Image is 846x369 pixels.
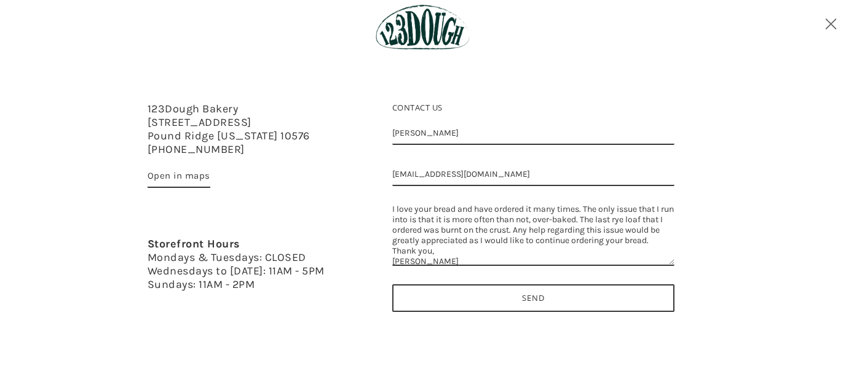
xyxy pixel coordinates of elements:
input: Send [392,284,674,312]
p: Mondays & Tuesdays: CLOSED Wednesdays to [DATE]: 11AM - 5PM Sundays: 11AM - 2PM [148,237,325,291]
div: 123Dough Bakery [STREET_ADDRESS] Pound Ridge [US_STATE] 10576 [PHONE_NUMBER] [148,96,325,162]
a: Open in maps [148,168,210,188]
img: 123Dough Bakery [376,4,470,50]
input: Email [392,163,674,186]
strong: Storefront Hours [148,237,240,251]
h3: Contact us [392,102,674,122]
textarea: Message [392,204,674,266]
input: Your Name [392,122,674,145]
